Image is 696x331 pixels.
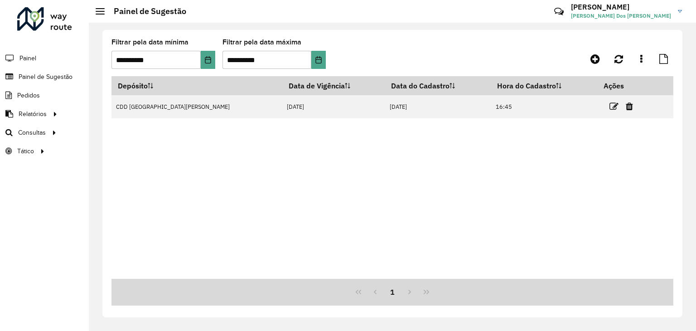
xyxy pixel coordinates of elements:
[549,2,569,21] a: Contato Rápido
[17,146,34,156] span: Tático
[17,91,40,100] span: Pedidos
[571,12,671,20] span: [PERSON_NAME] Dos [PERSON_NAME]
[385,95,491,118] td: [DATE]
[609,100,619,112] a: Editar
[598,76,652,95] th: Ações
[311,51,326,69] button: Choose Date
[282,95,385,118] td: [DATE]
[491,76,598,95] th: Hora do Cadastro
[111,95,282,118] td: CDD [GEOGRAPHIC_DATA][PERSON_NAME]
[491,95,598,118] td: 16:45
[111,37,188,48] label: Filtrar pela data mínima
[19,109,47,119] span: Relatórios
[105,6,186,16] h2: Painel de Sugestão
[222,37,301,48] label: Filtrar pela data máxima
[626,100,633,112] a: Excluir
[571,3,671,11] h3: [PERSON_NAME]
[282,76,385,95] th: Data de Vigência
[111,76,282,95] th: Depósito
[385,76,491,95] th: Data do Cadastro
[19,72,72,82] span: Painel de Sugestão
[384,283,401,301] button: 1
[201,51,215,69] button: Choose Date
[19,54,36,63] span: Painel
[18,128,46,137] span: Consultas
